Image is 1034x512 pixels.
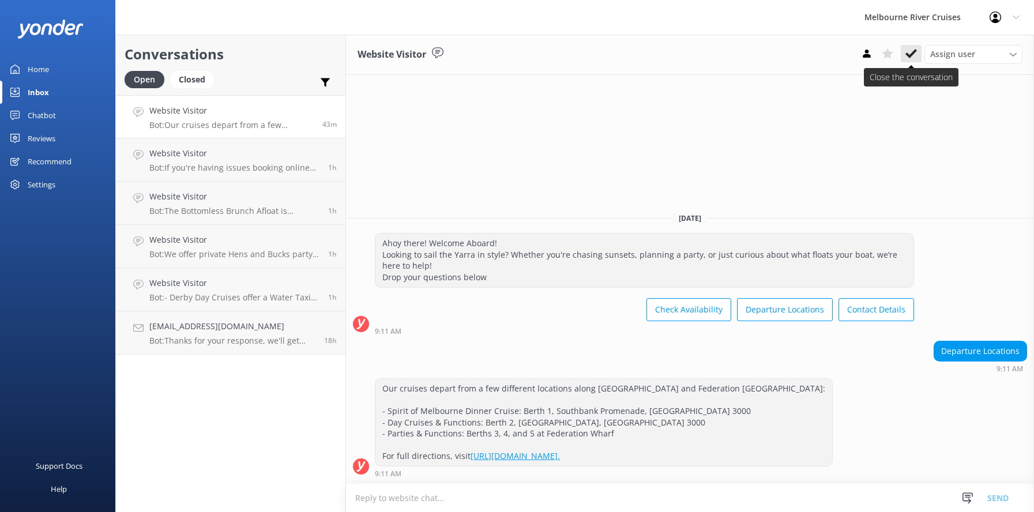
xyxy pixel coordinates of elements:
[116,95,345,138] a: Website VisitorBot:Our cruises depart from a few different locations along [GEOGRAPHIC_DATA] and ...
[149,234,319,246] h4: Website Visitor
[28,127,55,150] div: Reviews
[51,477,67,500] div: Help
[924,45,1022,63] div: Assign User
[149,120,314,130] p: Bot: Our cruises depart from a few different locations along [GEOGRAPHIC_DATA] and Federation [GE...
[149,336,315,346] p: Bot: Thanks for your response, we'll get back to you as soon as we can during opening hours.
[322,119,337,129] span: Sep 19 2025 09:11am (UTC +10:00) Australia/Sydney
[375,234,913,287] div: Ahoy there! Welcome Aboard! Looking to sail the Yarra in style? Whether you're chasing sunsets, p...
[934,364,1027,372] div: Sep 19 2025 09:11am (UTC +10:00) Australia/Sydney
[324,336,337,345] span: Sep 18 2025 02:56pm (UTC +10:00) Australia/Sydney
[149,190,319,203] h4: Website Visitor
[116,268,345,311] a: Website VisitorBot:- Derby Day Cruises offer a Water Taxi return trip (75 mins) starting from $16...
[116,138,345,182] a: Website VisitorBot:If you're having issues booking online for more than 10 people, please contact...
[149,277,319,289] h4: Website Visitor
[934,341,1027,361] div: Departure Locations
[149,320,315,333] h4: [EMAIL_ADDRESS][DOMAIN_NAME]
[28,173,55,196] div: Settings
[839,298,914,321] button: Contact Details
[36,454,82,477] div: Support Docs
[328,249,337,259] span: Sep 19 2025 08:41am (UTC +10:00) Australia/Sydney
[375,470,401,477] strong: 9:11 AM
[28,104,56,127] div: Chatbot
[737,298,833,321] button: Departure Locations
[358,47,426,62] h3: Website Visitor
[116,182,345,225] a: Website VisitorBot:The Bottomless Brunch Afloat is designed as an adult-focused experience, and c...
[116,225,345,268] a: Website VisitorBot:We offer private Hens and Bucks party cruises for a fun and unforgettable cele...
[170,73,220,85] a: Closed
[672,213,708,223] span: [DATE]
[328,206,337,216] span: Sep 19 2025 08:46am (UTC +10:00) Australia/Sydney
[28,58,49,81] div: Home
[125,43,337,65] h2: Conversations
[328,163,337,172] span: Sep 19 2025 08:53am (UTC +10:00) Australia/Sydney
[116,311,345,355] a: [EMAIL_ADDRESS][DOMAIN_NAME]Bot:Thanks for your response, we'll get back to you as soon as we can...
[997,366,1023,372] strong: 9:11 AM
[17,20,84,39] img: yonder-white-logo.png
[149,249,319,259] p: Bot: We offer private Hens and Bucks party cruises for a fun and unforgettable celebration on the...
[149,292,319,303] p: Bot: - Derby Day Cruises offer a Water Taxi return trip (75 mins) starting from $160. - [DATE] Cr...
[125,71,164,88] div: Open
[375,469,833,477] div: Sep 19 2025 09:11am (UTC +10:00) Australia/Sydney
[930,48,975,61] span: Assign user
[125,73,170,85] a: Open
[149,104,314,117] h4: Website Visitor
[170,71,214,88] div: Closed
[28,150,72,173] div: Recommend
[646,298,731,321] button: Check Availability
[149,206,319,216] p: Bot: The Bottomless Brunch Afloat is designed as an adult-focused experience, and children are ge...
[375,379,832,466] div: Our cruises depart from a few different locations along [GEOGRAPHIC_DATA] and Federation [GEOGRAP...
[149,147,319,160] h4: Website Visitor
[471,450,560,461] a: [URL][DOMAIN_NAME].
[375,328,401,335] strong: 9:11 AM
[149,163,319,173] p: Bot: If you're having issues booking online for more than 10 people, please contact the team at [...
[28,81,49,104] div: Inbox
[375,327,914,335] div: Sep 19 2025 09:11am (UTC +10:00) Australia/Sydney
[328,292,337,302] span: Sep 19 2025 08:31am (UTC +10:00) Australia/Sydney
